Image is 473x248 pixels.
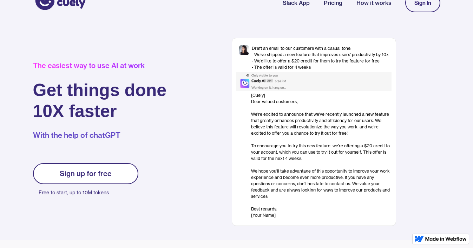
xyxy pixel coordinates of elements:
div: Draft an email to our customers with a casual tone: - We’ve shipped a new feature that improves u... [252,45,389,71]
div: The easiest way to use AI at work [33,61,167,70]
img: Made in Webflow [425,237,467,241]
p: With the help of chatGPT [33,130,167,141]
h1: Get things done 10X faster [33,80,167,122]
p: Free to start, up to 10M tokens [39,188,138,197]
a: Sign up for free [33,163,138,184]
div: Sign up for free [60,169,112,178]
div: [Cuely] Dear valued customers, ‍ We're excited to announce that we've recently launched a new fea... [251,92,392,219]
